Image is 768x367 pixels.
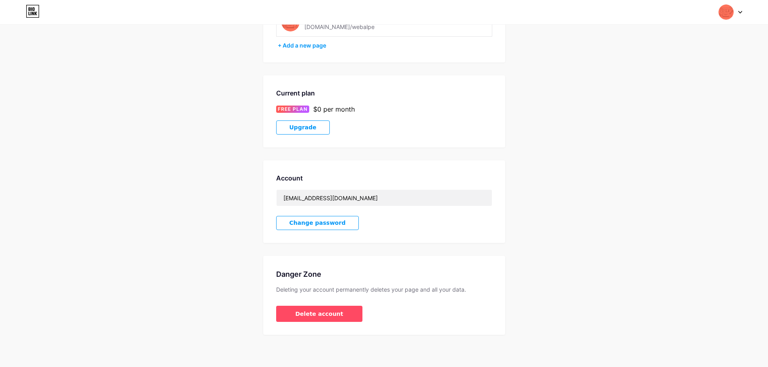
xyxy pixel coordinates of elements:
div: Account [276,173,492,183]
div: $0 per month [313,104,355,114]
button: Change password [276,216,359,230]
span: Change password [289,220,346,226]
span: FREE PLAN [278,106,308,113]
button: Delete account [276,306,363,322]
input: Email [277,190,492,206]
span: Delete account [296,310,343,318]
div: Danger Zone [276,269,492,280]
span: Upgrade [289,124,316,131]
div: [DOMAIN_NAME]/webalpe [304,23,375,31]
div: Current plan [276,88,492,98]
button: Upgrade [276,120,330,135]
div: Deleting your account permanently deletes your page and all your data. [276,286,492,293]
div: + Add a new page [278,41,492,50]
img: webalpe [718,4,734,20]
